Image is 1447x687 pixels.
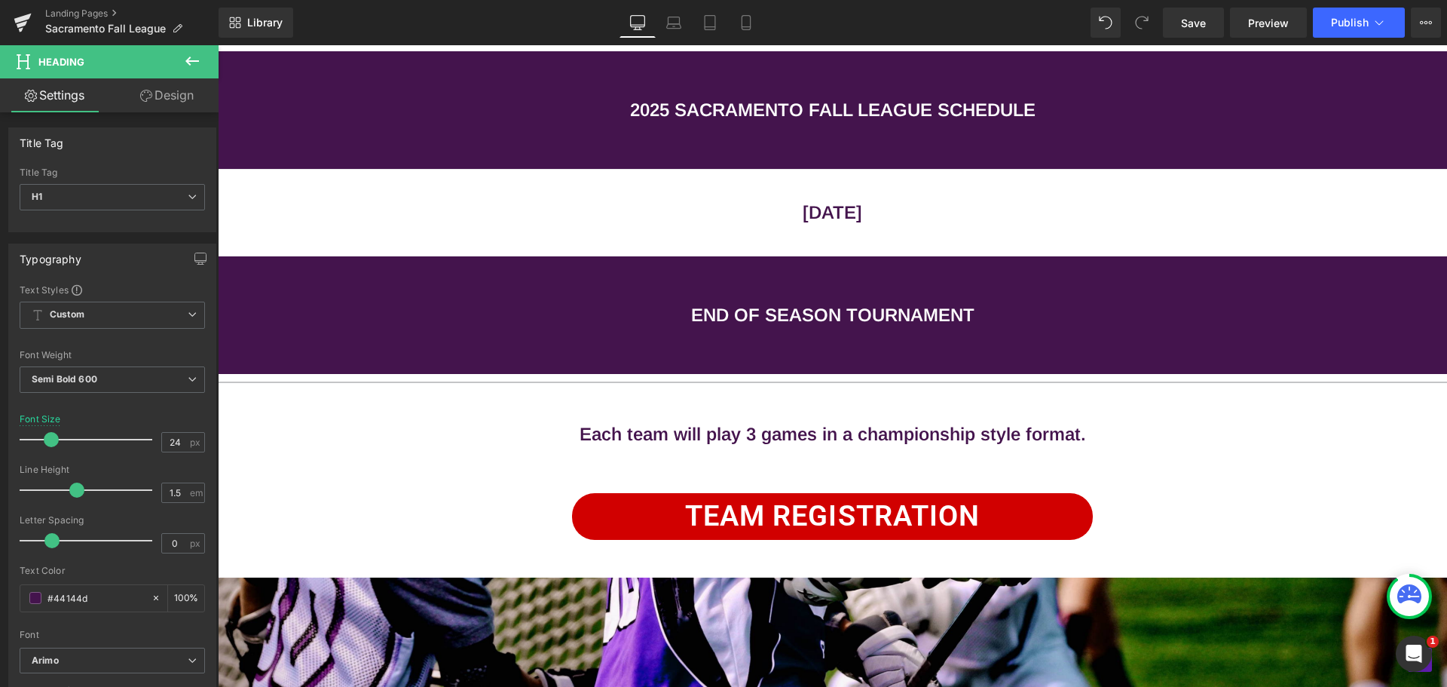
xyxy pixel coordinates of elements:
a: Mobile [728,8,764,38]
span: Heading [38,56,84,68]
span: 1 [1427,636,1439,648]
div: Font [20,630,205,640]
span: px [190,538,203,548]
a: Landing Pages [45,8,219,20]
button: More [1411,8,1441,38]
a: Design [112,78,222,112]
i: Arimo [32,655,59,667]
b: Custom [50,308,84,321]
div: Line Height [20,465,205,475]
div: Title Tag [20,128,64,149]
a: Laptop [656,8,692,38]
button: Publish [1313,8,1405,38]
span: Preview [1248,15,1289,31]
div: Typography [20,244,81,265]
div: Text Styles [20,284,205,296]
a: Preview [1230,8,1307,38]
div: Text Color [20,566,205,576]
div: Font Size [20,414,61,425]
button: Redo [1127,8,1157,38]
span: em [190,488,203,498]
span: Publish [1331,17,1369,29]
span: Sacramento Fall League [45,23,166,35]
a: Desktop [619,8,656,38]
b: Semi Bold 600 [32,373,97,385]
span: Save [1181,15,1206,31]
b: H1 [32,191,42,202]
span: px [190,437,203,447]
input: Color [47,590,144,606]
span: Library [247,16,283,29]
button: Undo [1091,8,1121,38]
iframe: Intercom live chat [1396,636,1432,672]
div: Font Weight [20,350,205,360]
div: % [168,585,204,612]
a: New Library [219,8,293,38]
div: Letter Spacing [20,515,205,526]
a: Team Registration [354,448,875,494]
div: Title Tag [20,167,205,178]
a: Tablet [692,8,728,38]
